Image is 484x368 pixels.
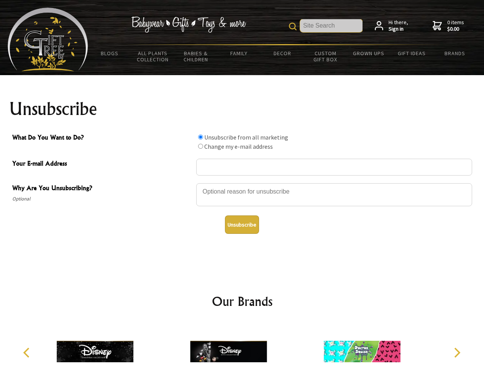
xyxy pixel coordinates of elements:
a: Decor [261,45,304,61]
img: product search [289,23,297,30]
span: Why Are You Unsubscribing? [12,183,192,194]
a: Custom Gift Box [304,45,347,67]
span: What Do You Want to Do? [12,133,192,144]
a: Hi there,Sign in [375,19,408,33]
a: Brands [433,45,477,61]
button: Previous [19,344,36,361]
textarea: Why Are You Unsubscribing? [196,183,472,206]
span: Optional [12,194,192,204]
a: 0 items$0.00 [433,19,464,33]
span: Your E-mail Address [12,159,192,170]
span: Hi there, [389,19,408,33]
a: Gift Ideas [390,45,433,61]
a: Grown Ups [347,45,390,61]
input: What Do You Want to Do? [198,144,203,149]
strong: Sign in [389,26,408,33]
a: Babies & Children [174,45,218,67]
input: Site Search [300,19,363,32]
button: Next [448,344,465,361]
input: Your E-mail Address [196,159,472,176]
img: Babyware - Gifts - Toys and more... [8,8,88,71]
h1: Unsubscribe [9,100,475,118]
a: Family [218,45,261,61]
span: 0 items [447,19,464,33]
a: BLOGS [88,45,131,61]
h2: Our Brands [15,292,469,310]
img: Babywear - Gifts - Toys & more [131,16,246,33]
input: What Do You Want to Do? [198,135,203,140]
label: Unsubscribe from all marketing [204,133,288,141]
button: Unsubscribe [225,215,259,234]
label: Change my e-mail address [204,143,273,150]
strong: $0.00 [447,26,464,33]
a: All Plants Collection [131,45,175,67]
